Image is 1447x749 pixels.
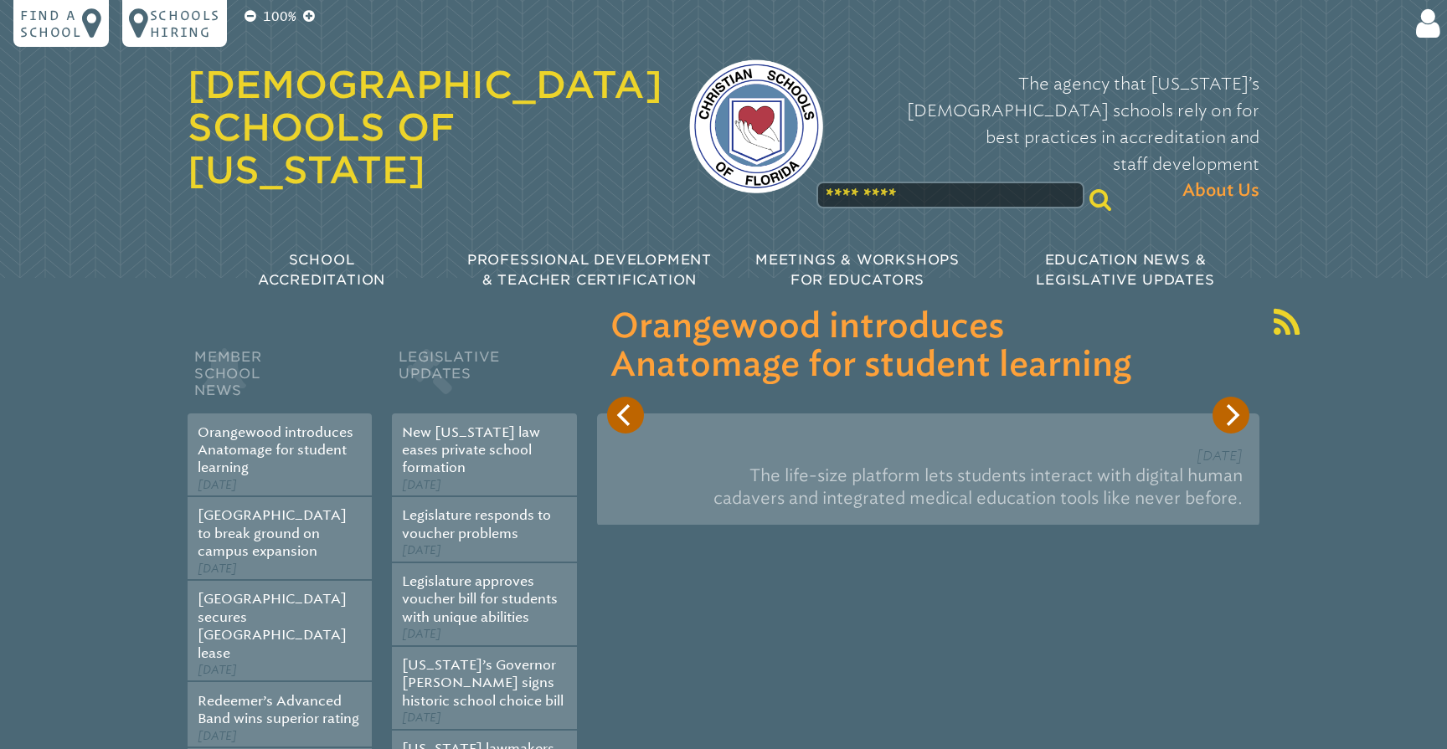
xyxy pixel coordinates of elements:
[689,59,823,193] img: csf-logo-web-colors.png
[610,308,1246,385] h3: Orangewood introduces Anatomage for student learning
[20,7,82,40] p: Find a school
[198,424,353,476] a: Orangewood introduces Anatomage for student learning
[198,562,237,576] span: [DATE]
[198,729,237,743] span: [DATE]
[188,345,372,413] h2: Member School News
[402,711,441,725] span: [DATE]
[607,397,644,433] button: Previous
[850,70,1259,204] p: The agency that [US_STATE]’s [DEMOGRAPHIC_DATA] schools rely on for best practices in accreditati...
[198,478,237,492] span: [DATE]
[402,507,551,541] a: Legislature responds to voucher problems
[198,663,237,677] span: [DATE]
[402,424,540,476] a: New [US_STATE] law eases private school formation
[402,627,441,641] span: [DATE]
[1213,397,1249,433] button: Next
[1182,177,1259,204] span: About Us
[150,7,220,40] p: Schools Hiring
[198,591,347,660] a: [GEOGRAPHIC_DATA] secures [GEOGRAPHIC_DATA] lease
[614,458,1243,516] p: The life-size platform lets students interact with digital human cadavers and integrated medical ...
[188,63,662,192] a: [DEMOGRAPHIC_DATA] Schools of [US_STATE]
[755,252,960,288] span: Meetings & Workshops for Educators
[392,345,576,413] h2: Legislative Updates
[1036,252,1214,288] span: Education News & Legislative Updates
[402,573,558,625] a: Legislature approves voucher bill for students with unique abilities
[258,252,385,288] span: School Accreditation
[198,507,347,559] a: [GEOGRAPHIC_DATA] to break ground on campus expansion
[402,478,441,492] span: [DATE]
[260,7,300,27] p: 100%
[198,693,359,726] a: Redeemer’s Advanced Band wins superior rating
[467,252,712,288] span: Professional Development & Teacher Certification
[402,543,441,557] span: [DATE]
[402,657,564,709] a: [US_STATE]’s Governor [PERSON_NAME] signs historic school choice bill
[1197,448,1243,464] span: [DATE]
